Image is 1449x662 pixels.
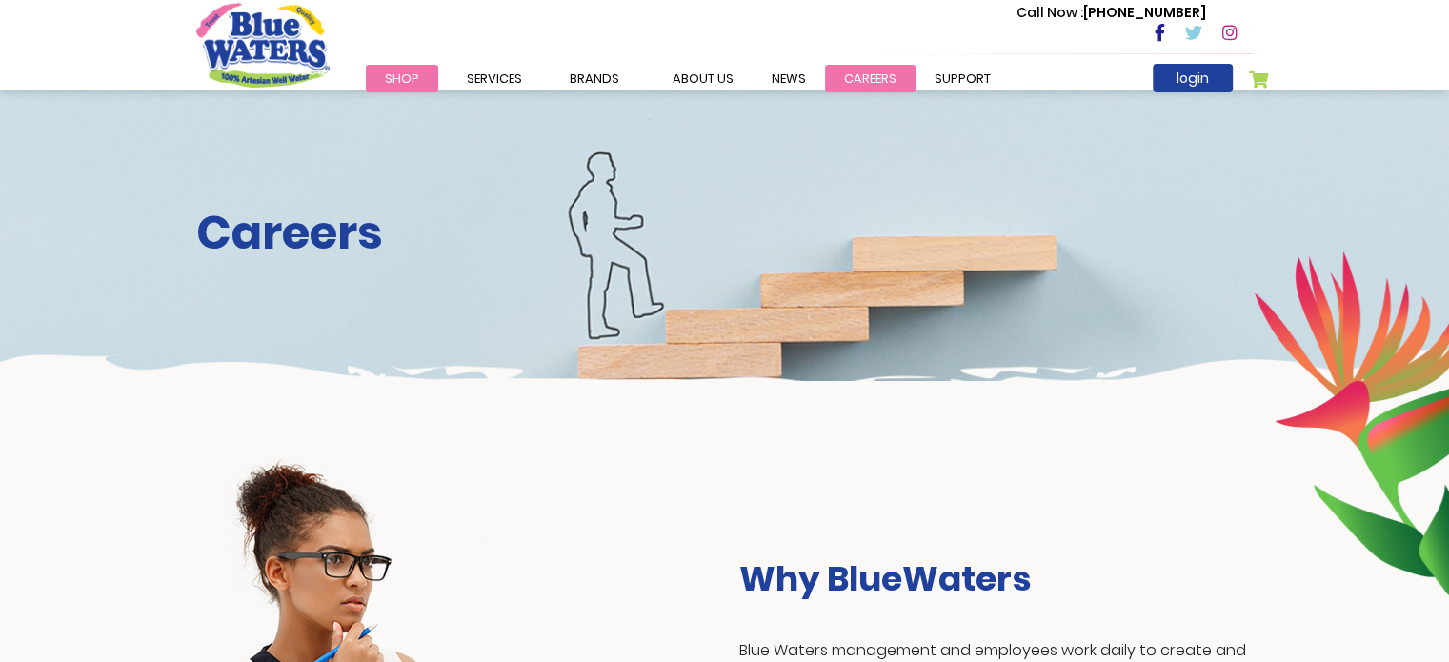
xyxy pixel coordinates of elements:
[570,70,619,88] span: Brands
[753,65,825,92] a: News
[385,70,419,88] span: Shop
[916,65,1010,92] a: support
[654,65,753,92] a: about us
[1153,64,1233,92] a: login
[739,558,1254,599] h3: Why BlueWaters
[825,65,916,92] a: careers
[1016,3,1083,22] span: Call Now :
[1016,3,1206,23] p: [PHONE_NUMBER]
[196,3,330,87] a: store logo
[196,206,1254,261] h2: Careers
[467,70,522,88] span: Services
[1254,251,1449,595] img: career-intro-leaves.png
